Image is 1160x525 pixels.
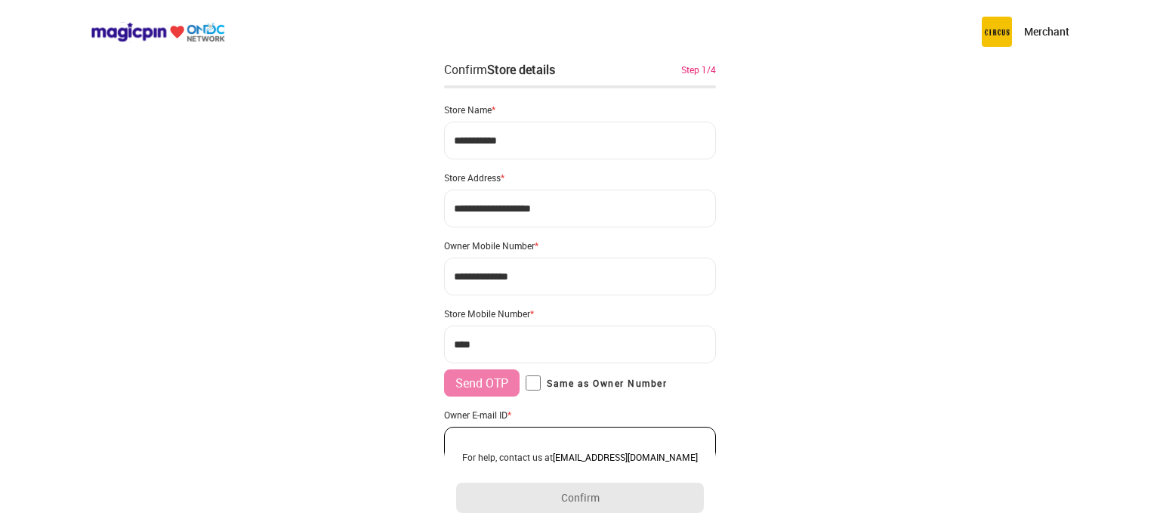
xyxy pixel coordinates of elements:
div: Store Address [444,171,716,184]
label: Same as Owner Number [526,375,667,391]
div: Store details [487,61,555,78]
div: Store Mobile Number [444,307,716,320]
div: Owner Mobile Number [444,239,716,252]
div: Owner E-mail ID [444,409,716,421]
div: For help, contact us at [456,451,704,463]
div: Step 1/4 [681,63,716,76]
div: Store Name [444,103,716,116]
p: Merchant [1024,24,1069,39]
a: [EMAIL_ADDRESS][DOMAIN_NAME] [553,451,698,463]
button: Confirm [456,483,704,513]
button: Send OTP [444,369,520,397]
img: circus.b677b59b.png [982,17,1012,47]
div: Confirm [444,60,555,79]
img: ondc-logo-new-small.8a59708e.svg [91,22,225,42]
input: Same as Owner Number [526,375,541,391]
